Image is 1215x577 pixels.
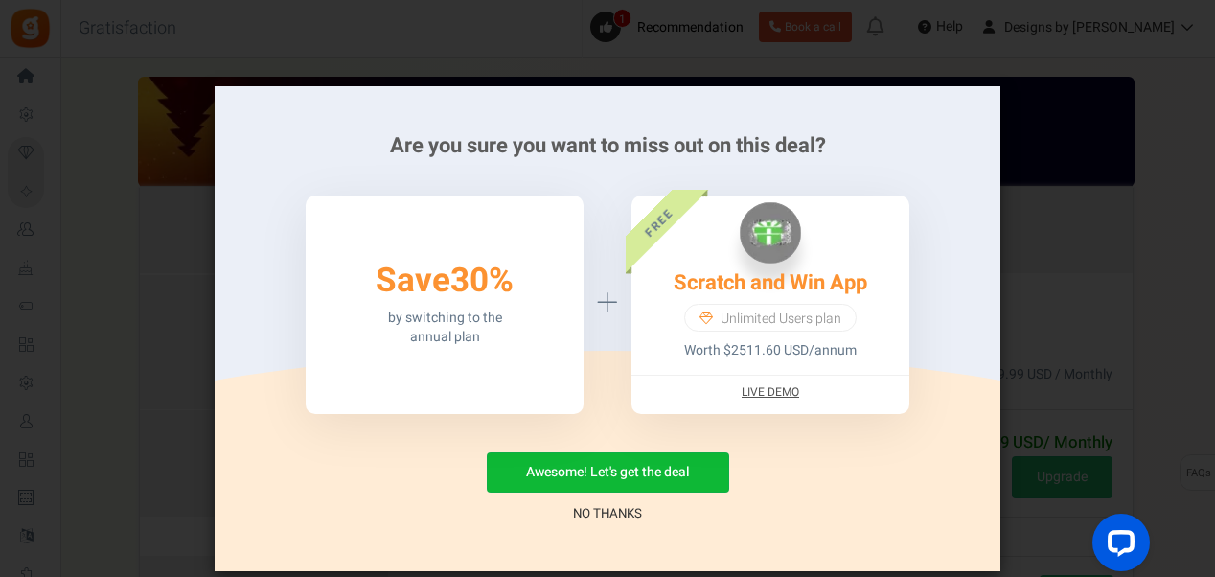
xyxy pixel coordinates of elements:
[742,384,799,401] a: Live Demo
[721,310,841,329] span: Unlimited Users plan
[573,504,642,523] a: No Thanks
[450,256,514,306] span: 30%
[376,263,514,300] h3: Save
[487,452,729,493] button: Awesome! Let's get the deal
[740,202,801,264] img: Scratch and Win
[598,161,719,282] div: FREE
[684,341,857,360] p: Worth $2511.60 USD/annum
[674,267,867,298] a: Scratch and Win App
[243,134,972,157] h2: Are you sure you want to miss out on this deal?
[388,309,502,347] p: by switching to the annual plan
